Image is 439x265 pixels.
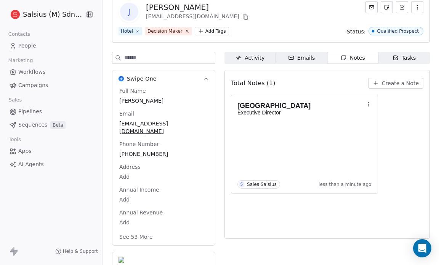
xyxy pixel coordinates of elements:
[147,28,183,35] div: Decision Maker
[11,10,20,19] img: logo%20salsius.png
[118,163,142,171] span: Address
[18,121,47,129] span: Sequences
[119,196,208,203] span: Add
[121,28,133,35] div: Hotel
[368,78,423,89] button: Create a Note
[5,55,36,66] span: Marketing
[240,181,243,187] div: S
[18,147,32,155] span: Apps
[18,68,46,76] span: Workflows
[9,8,81,21] button: Salsius (M) Sdn Bhd
[119,76,124,81] img: Swipe One
[6,158,96,171] a: AI Agents
[236,54,264,62] div: Activity
[6,66,96,78] a: Workflows
[63,248,98,254] span: Help & Support
[119,173,208,181] span: Add
[55,248,98,254] a: Help & Support
[119,97,208,105] span: [PERSON_NAME]
[115,230,157,244] button: See 53 More
[50,121,66,129] span: Beta
[5,94,25,106] span: Sales
[6,79,96,92] a: Campaigns
[413,239,431,257] div: Open Intercom Messenger
[127,75,157,83] span: Swipe One
[393,54,416,62] div: Tasks
[118,186,161,194] span: Annual Income
[146,13,250,22] div: [EMAIL_ADDRESS][DOMAIN_NAME]
[382,79,419,87] span: Create a Note
[18,160,44,168] span: AI Agents
[146,2,250,13] div: [PERSON_NAME]
[118,140,160,148] span: Phone Number
[120,3,138,21] span: J
[237,102,364,109] h1: [GEOGRAPHIC_DATA]
[6,40,96,52] a: People
[237,109,364,116] p: Executive Director
[112,70,215,87] button: Swipe OneSwipe One
[5,29,34,40] span: Contacts
[288,54,315,62] div: Emails
[319,181,371,187] span: less than a minute ago
[6,105,96,118] a: Pipelines
[18,42,36,50] span: People
[118,87,147,95] span: Full Name
[18,81,48,89] span: Campaigns
[119,219,208,226] span: Add
[118,209,164,216] span: Annual Revenue
[231,79,275,88] span: Total Notes (1)
[195,27,229,35] button: Add Tags
[5,134,24,145] span: Tools
[118,110,136,117] span: Email
[18,108,42,116] span: Pipelines
[112,87,215,245] div: Swipe OneSwipe One
[119,150,208,158] span: [PHONE_NUMBER]
[6,119,96,131] a: SequencesBeta
[377,29,419,34] div: Qualified Prospect
[119,120,208,135] span: [EMAIL_ADDRESS][DOMAIN_NAME]
[6,145,96,157] a: Apps
[347,28,365,35] span: Status:
[23,10,84,19] span: Salsius (M) Sdn Bhd
[247,182,277,187] div: Sales Salsius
